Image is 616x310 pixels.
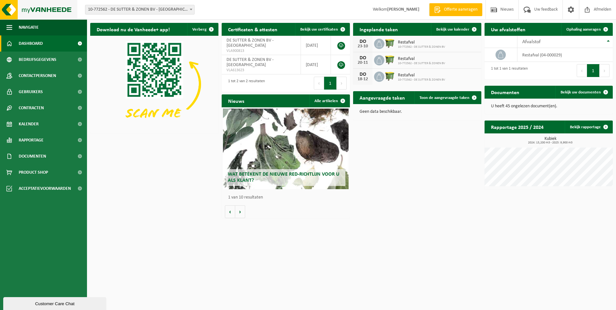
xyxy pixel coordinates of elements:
[295,23,349,36] a: Bekijk uw certificaten
[577,64,587,77] button: Previous
[90,36,218,132] img: Download de VHEPlus App
[384,38,395,49] img: WB-1100-HPE-GN-50
[85,5,195,15] span: 10-772562 - DE SUTTER & ZONEN BV - OUDENAARDE
[19,164,48,180] span: Product Shop
[353,23,404,35] h2: Ingeplande taken
[561,90,601,94] span: Bekijk uw documenten
[192,27,207,32] span: Verberg
[314,77,324,90] button: Previous
[431,23,481,36] a: Bekijk uw kalender
[356,44,369,49] div: 23-10
[19,35,43,52] span: Dashboard
[356,72,369,77] div: DO
[228,195,347,200] p: 1 van 10 resultaten
[225,205,235,218] button: Vorige
[587,64,600,77] button: 1
[384,71,395,82] img: WB-1100-HPE-GN-50
[3,296,108,310] iframe: chat widget
[19,52,56,68] span: Bedrijfsgegevens
[90,23,176,35] h2: Download nu de Vanheede+ app!
[398,56,445,62] span: Restafval
[85,5,194,14] span: 10-772562 - DE SUTTER & ZONEN BV - OUDENAARDE
[235,205,245,218] button: Volgende
[522,39,541,44] span: Afvalstof
[187,23,218,36] button: Verberg
[226,68,296,73] span: VLA613623
[226,57,274,67] span: DE SUTTER & ZONEN BV - [GEOGRAPHIC_DATA]
[19,84,43,100] span: Gebruikers
[19,116,39,132] span: Kalender
[442,6,479,13] span: Offerte aanvragen
[19,19,39,35] span: Navigatie
[228,172,339,183] span: Wat betekent de nieuwe RED-richtlijn voor u als klant?
[225,76,265,90] div: 1 tot 2 van 2 resultaten
[398,62,445,65] span: 10-772562 - DE SUTTER & ZONEN BV
[19,100,44,116] span: Contracten
[222,23,284,35] h2: Certificaten & attesten
[19,132,43,148] span: Rapportage
[398,73,445,78] span: Restafval
[398,40,445,45] span: Restafval
[566,27,601,32] span: Ophaling aanvragen
[356,61,369,65] div: 20-11
[414,91,481,104] a: Toon de aangevraagde taken
[337,77,347,90] button: Next
[356,39,369,44] div: DO
[561,23,612,36] a: Ophaling aanvragen
[19,180,71,197] span: Acceptatievoorwaarden
[398,45,445,49] span: 10-772562 - DE SUTTER & ZONEN BV
[19,68,56,84] span: Contactpersonen
[356,77,369,82] div: 18-12
[398,78,445,82] span: 10-772562 - DE SUTTER & ZONEN BV
[600,64,610,77] button: Next
[353,91,411,104] h2: Aangevraagde taken
[485,23,532,35] h2: Uw afvalstoffen
[488,137,613,144] h3: Kubiek
[226,48,296,53] span: VLA900813
[485,121,550,133] h2: Rapportage 2025 / 2024
[222,94,251,107] h2: Nieuws
[301,55,331,74] td: [DATE]
[356,55,369,61] div: DO
[491,104,606,109] p: U heeft 45 ongelezen document(en).
[387,7,419,12] strong: [PERSON_NAME]
[565,121,612,133] a: Bekijk rapportage
[223,109,349,189] a: Wat betekent de nieuwe RED-richtlijn voor u als klant?
[488,63,528,78] div: 1 tot 1 van 1 resultaten
[485,86,526,98] h2: Documenten
[384,54,395,65] img: WB-1100-HPE-GN-50
[436,27,469,32] span: Bekijk uw kalender
[300,27,338,32] span: Bekijk uw certificaten
[429,3,482,16] a: Offerte aanvragen
[324,77,337,90] button: 1
[309,94,349,107] a: Alle artikelen
[488,141,613,144] span: 2024: 13,200 m3 - 2025: 9,900 m3
[517,48,613,62] td: restafval (04-000029)
[555,86,612,99] a: Bekijk uw documenten
[226,38,274,48] span: DE SUTTER & ZONEN BV - [GEOGRAPHIC_DATA]
[360,110,475,114] p: Geen data beschikbaar.
[419,96,469,100] span: Toon de aangevraagde taken
[301,36,331,55] td: [DATE]
[19,148,46,164] span: Documenten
